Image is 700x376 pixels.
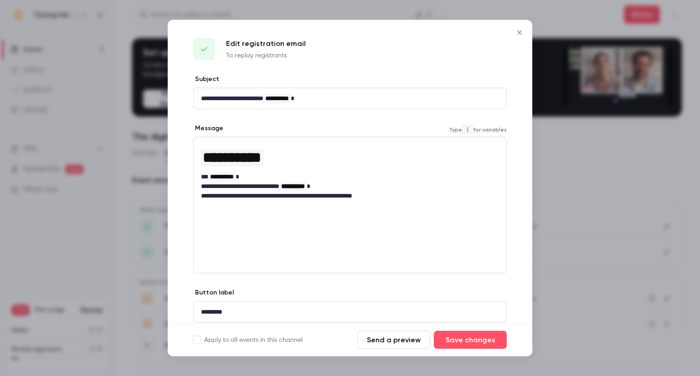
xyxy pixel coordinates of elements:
[226,51,306,60] p: To replay registrants
[193,75,219,84] label: Subject
[449,124,507,135] span: Type for variables
[434,331,507,349] button: Save changes
[193,335,303,345] label: Apply to all events in this channel
[194,88,506,109] div: editor
[510,24,529,42] button: Close
[194,137,506,206] div: editor
[193,124,223,133] label: Message
[226,38,306,49] p: Edit registration email
[462,124,473,135] code: {
[193,288,234,297] label: Button label
[357,331,430,349] button: Send a preview
[194,302,506,322] div: editor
